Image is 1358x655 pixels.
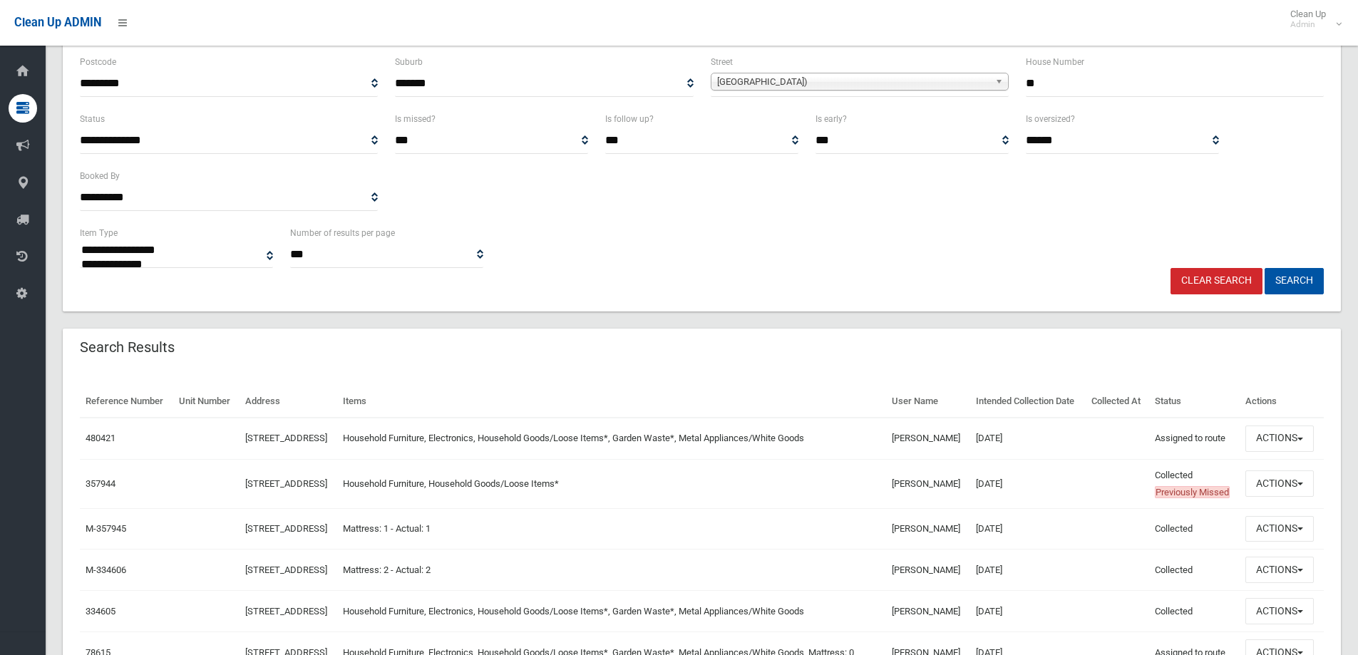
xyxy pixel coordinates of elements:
[1149,418,1240,459] td: Assigned to route
[240,386,338,418] th: Address
[337,418,886,459] td: Household Furniture, Electronics, Household Goods/Loose Items*, Garden Waste*, Metal Appliances/W...
[1149,591,1240,632] td: Collected
[245,523,327,534] a: [STREET_ADDRESS]
[1283,9,1340,30] span: Clean Up
[80,168,120,184] label: Booked By
[290,225,395,241] label: Number of results per page
[1149,386,1240,418] th: Status
[886,386,970,418] th: User Name
[337,386,886,418] th: Items
[245,478,327,489] a: [STREET_ADDRESS]
[970,550,1086,591] td: [DATE]
[14,16,101,29] span: Clean Up ADMIN
[970,591,1086,632] td: [DATE]
[337,550,886,591] td: Mattress: 2 - Actual: 2
[245,564,327,575] a: [STREET_ADDRESS]
[395,111,436,127] label: Is missed?
[80,54,116,70] label: Postcode
[80,386,173,418] th: Reference Number
[970,418,1086,459] td: [DATE]
[245,433,327,443] a: [STREET_ADDRESS]
[1245,516,1314,542] button: Actions
[1086,386,1149,418] th: Collected At
[245,606,327,617] a: [STREET_ADDRESS]
[717,73,989,91] span: [GEOGRAPHIC_DATA])
[711,54,733,70] label: Street
[886,459,970,508] td: [PERSON_NAME]
[886,550,970,591] td: [PERSON_NAME]
[1240,386,1324,418] th: Actions
[886,418,970,459] td: [PERSON_NAME]
[86,564,126,575] a: M-334606
[1155,486,1230,498] span: Previously Missed
[86,606,115,617] a: 334605
[1171,268,1262,294] a: Clear Search
[1245,470,1314,497] button: Actions
[1026,54,1084,70] label: House Number
[1149,508,1240,550] td: Collected
[337,459,886,508] td: Household Furniture, Household Goods/Loose Items*
[1265,268,1324,294] button: Search
[970,459,1086,508] td: [DATE]
[86,523,126,534] a: M-357945
[886,508,970,550] td: [PERSON_NAME]
[605,111,654,127] label: Is follow up?
[970,508,1086,550] td: [DATE]
[1245,598,1314,624] button: Actions
[1290,19,1326,30] small: Admin
[1245,557,1314,583] button: Actions
[816,111,847,127] label: Is early?
[86,478,115,489] a: 357944
[1026,111,1075,127] label: Is oversized?
[970,386,1086,418] th: Intended Collection Date
[337,591,886,632] td: Household Furniture, Electronics, Household Goods/Loose Items*, Garden Waste*, Metal Appliances/W...
[1149,459,1240,508] td: Collected
[337,508,886,550] td: Mattress: 1 - Actual: 1
[886,591,970,632] td: [PERSON_NAME]
[173,386,239,418] th: Unit Number
[86,433,115,443] a: 480421
[1245,426,1314,452] button: Actions
[1149,550,1240,591] td: Collected
[80,111,105,127] label: Status
[63,334,192,361] header: Search Results
[395,54,423,70] label: Suburb
[80,225,118,241] label: Item Type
